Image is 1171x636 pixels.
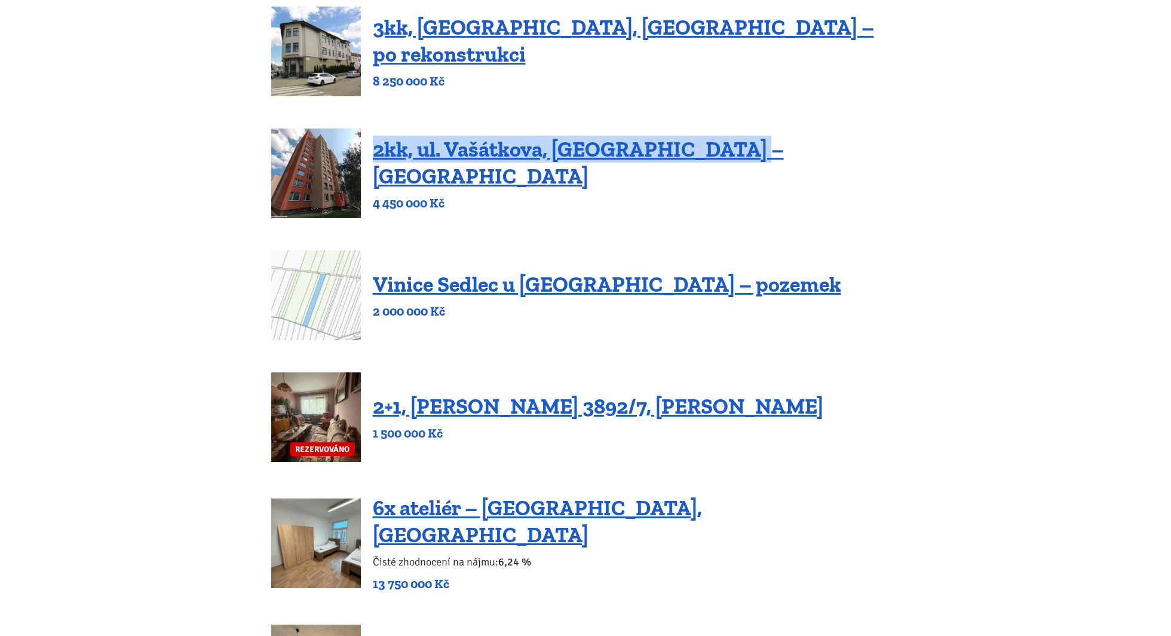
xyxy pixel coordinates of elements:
b: 6,24 % [498,555,531,568]
p: 8 250 000 Kč [373,73,900,90]
a: Vinice Sedlec u [GEOGRAPHIC_DATA] – pozemek [373,271,841,297]
a: 6x ateliér – [GEOGRAPHIC_DATA], [GEOGRAPHIC_DATA] [373,495,702,548]
span: REZERVOVÁNO [290,442,355,456]
p: Čisté zhodnocení na nájmu: [373,554,900,570]
a: 2+1, [PERSON_NAME] 3892/7, [PERSON_NAME] [373,393,823,419]
p: 13 750 000 Kč [373,576,900,592]
p: 2 000 000 Kč [373,303,841,320]
a: REZERVOVÁNO [271,372,361,462]
a: 2kk, ul. Vašátkova, [GEOGRAPHIC_DATA] – [GEOGRAPHIC_DATA] [373,136,784,189]
p: 4 450 000 Kč [373,195,900,212]
a: 3kk, [GEOGRAPHIC_DATA], [GEOGRAPHIC_DATA] – po rekonstrukci [373,14,874,67]
p: 1 500 000 Kč [373,425,823,442]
